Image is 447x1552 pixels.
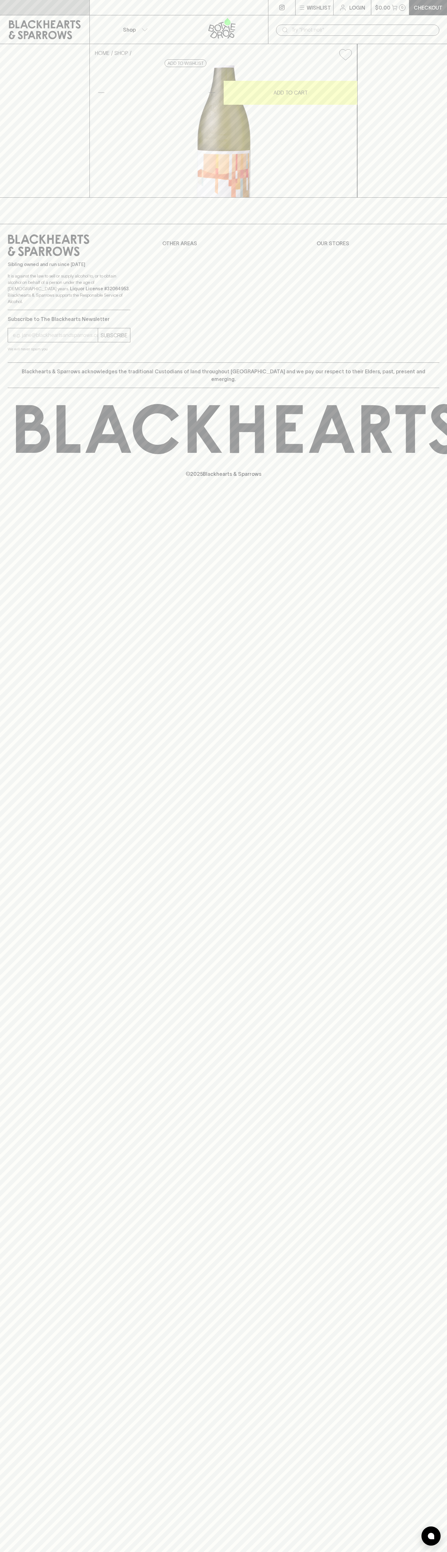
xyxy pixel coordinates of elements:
[165,59,206,67] button: Add to wishlist
[123,26,136,34] p: Shop
[90,65,357,197] img: 38790.png
[12,368,435,383] p: Blackhearts & Sparrows acknowledges the traditional Custodians of land throughout [GEOGRAPHIC_DAT...
[8,346,130,352] p: We will never spam you
[337,47,354,63] button: Add to wishlist
[401,6,404,9] p: 0
[162,240,285,247] p: OTHER AREAS
[375,4,390,11] p: $0.00
[90,15,179,44] button: Shop
[13,330,98,340] input: e.g. jane@blackheartsandsparrows.com.au
[114,50,128,56] a: SHOP
[414,4,443,11] p: Checkout
[317,240,439,247] p: OUR STORES
[8,273,130,305] p: It is against the law to sell or supply alcohol to, or to obtain alcohol on behalf of a person un...
[98,328,130,342] button: SUBSCRIBE
[8,261,130,268] p: Sibling owned and run since [DATE]
[90,4,95,11] p: ⠀
[307,4,331,11] p: Wishlist
[428,1533,434,1539] img: bubble-icon
[8,315,130,323] p: Subscribe to The Blackhearts Newsletter
[70,286,129,291] strong: Liquor License #32064953
[291,25,434,35] input: Try "Pinot noir"
[349,4,365,11] p: Login
[274,89,308,96] p: ADD TO CART
[95,50,110,56] a: HOME
[101,331,127,339] p: SUBSCRIBE
[224,81,357,105] button: ADD TO CART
